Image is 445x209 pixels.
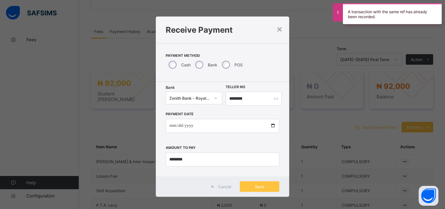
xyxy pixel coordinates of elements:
[269,162,291,167] span: ₦ 89,000.00
[328,108,352,114] td: 1
[181,62,191,67] label: Cash
[37,125,264,130] div: Tuition
[352,104,412,108] th: amount
[265,131,279,136] span: ₦ 3,000
[419,186,438,206] button: Open asap
[200,42,252,48] span: Royal College Masaka
[398,120,412,124] span: ₦ 3,500
[226,85,245,89] label: Teller No
[398,109,412,113] span: ₦ 7,000
[12,199,38,203] span: Payment Date
[37,114,264,119] div: Lesson Fee
[214,10,235,18] img: receipt.26f346b57495a98c98ef9b0bc63aa4d8.svg
[265,137,279,141] span: ₦ 2,000
[37,137,264,141] div: P.T.A. Levy
[328,120,352,125] td: 1
[395,125,412,130] span: ₦ 70,000
[37,131,264,136] div: Event
[264,104,328,108] th: unit price
[398,131,412,136] span: ₦ 3,000
[328,114,352,120] td: 1
[208,62,217,67] label: Bank
[328,131,352,136] td: 1
[265,109,279,113] span: ₦ 7,000
[398,137,412,141] span: ₦ 2,000
[398,114,412,119] span: ₦ 3,500
[218,184,231,189] span: Cancel
[37,120,264,124] div: Skill Acquisition
[328,104,352,108] th: qty
[166,85,175,90] span: Bank
[12,187,47,192] span: Amount Remaining
[265,125,281,130] span: ₦ 70,000
[235,62,243,67] label: POS
[269,179,291,183] span: ₦ 89,000.00
[276,23,283,34] div: ×
[269,199,280,203] span: [DATE]
[166,146,196,150] label: Amount to pay
[328,125,352,131] td: 1
[169,96,210,101] div: Zenith Bank - Royal College Masaka
[15,68,61,73] span: [DATE]-[DATE] / First Term
[245,184,274,189] span: Save
[12,154,28,158] span: Discount
[343,3,442,24] div: A transaction with the same ref has already been recorded.
[399,62,430,66] span: Download receipt
[15,76,433,81] span: MUNACHISO [PERSON_NAME]
[269,187,281,192] span: ₦ 0.00
[265,114,279,119] span: ₦ 3,500
[15,84,433,88] span: YEAR 8 DIAMOND
[269,154,281,158] span: ₦ 0.00
[269,170,281,175] span: ₦ 0.00
[37,104,265,108] th: item
[37,109,264,113] div: [PERSON_NAME] & Inter-house Sport
[166,25,279,35] h1: Receive Payment
[166,112,194,116] label: Payment Date
[265,120,279,124] span: ₦ 3,500
[216,22,233,38] img: Royal College Masaka
[166,53,279,58] span: Payment Method
[328,136,352,142] td: 1
[12,170,55,175] span: Previously Paid Amount
[12,179,36,183] span: Amount Paid
[12,162,45,167] span: TOTAL EXPECTED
